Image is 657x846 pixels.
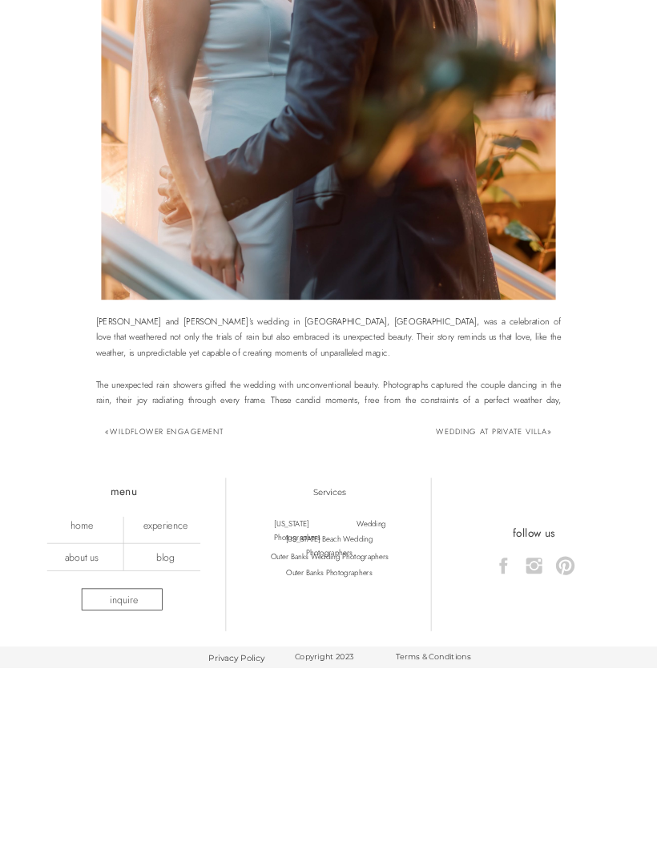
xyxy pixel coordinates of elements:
a: Copyright 2023 [295,651,364,664]
a: home [43,519,120,531]
h2: menu [44,485,204,505]
a: Outer Banks Wedding Photographers [264,550,397,563]
a: Terms & Conditions [388,651,478,663]
a: experience [127,519,204,531]
h3: « [105,426,326,437]
a: inquire [95,594,152,606]
a: Wedding at Private Villa [437,426,547,437]
p: [PERSON_NAME] and [PERSON_NAME]’s wedding in [GEOGRAPHIC_DATA], [GEOGRAPHIC_DATA], was a celebrat... [96,313,562,424]
a: Outer Banks Photographers [279,566,380,579]
h2: Services [250,486,409,503]
h2: follow us [453,526,614,538]
a: Wildflower Engagement [110,426,224,437]
a: [US_STATE] Wedding Photographers [274,517,385,530]
a: blog [127,550,204,562]
a: about us [43,550,120,562]
a: Privacy Policy [200,652,272,663]
a: [US_STATE] Beach Wedding Photographers [263,532,396,545]
h3: » [354,426,552,437]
